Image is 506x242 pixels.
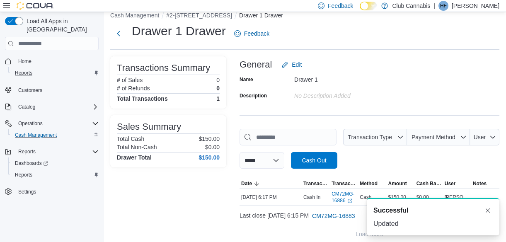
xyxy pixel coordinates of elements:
[360,180,378,187] span: Method
[15,102,99,112] span: Catalog
[443,179,471,189] button: User
[5,52,99,219] nav: Complex example
[474,134,486,140] span: User
[240,92,267,99] label: Description
[216,95,220,102] h4: 1
[18,104,35,110] span: Catalog
[12,68,99,78] span: Reports
[12,158,51,168] a: Dashboards
[17,2,54,10] img: Cova
[291,152,337,169] button: Cash Out
[240,76,253,83] label: Name
[15,186,99,197] span: Settings
[330,179,358,189] button: Transaction #
[388,180,407,187] span: Amount
[407,129,470,145] button: Payment Method
[15,147,39,157] button: Reports
[373,206,493,215] div: Notification
[117,63,210,73] h3: Transactions Summary
[8,157,102,169] a: Dashboards
[2,101,102,113] button: Catalog
[216,85,220,92] p: 0
[117,77,143,83] h6: # of Sales
[292,60,302,69] span: Edit
[294,73,405,83] div: Drawer 1
[18,58,31,65] span: Home
[360,2,377,10] input: Dark Mode
[483,206,493,215] button: Dismiss toast
[240,192,302,202] div: [DATE] 6:17 PM
[117,122,181,132] h3: Sales Summary
[412,134,455,140] span: Payment Method
[2,84,102,96] button: Customers
[117,85,150,92] h6: # of Refunds
[241,180,252,187] span: Date
[15,56,35,66] a: Home
[15,70,32,76] span: Reports
[278,56,305,73] button: Edit
[294,89,405,99] div: No Description added
[15,160,48,167] span: Dashboards
[216,77,220,83] p: 0
[12,68,36,78] a: Reports
[343,129,407,145] button: Transaction Type
[8,67,102,79] button: Reports
[12,130,99,140] span: Cash Management
[12,170,99,180] span: Reports
[332,191,356,204] a: CM72MG-16886External link
[445,180,456,187] span: User
[309,208,358,224] button: CM72MG-16883
[473,180,487,187] span: Notes
[240,129,337,145] input: This is a search bar. As you type, the results lower in the page will automatically filter.
[386,179,414,189] button: Amount
[332,180,356,187] span: Transaction #
[358,179,386,189] button: Method
[470,129,499,145] button: User
[240,179,302,189] button: Date
[2,146,102,157] button: Reports
[433,1,435,11] p: |
[373,219,493,229] div: Updated
[15,147,99,157] span: Reports
[15,187,39,197] a: Settings
[348,134,392,140] span: Transaction Type
[18,148,36,155] span: Reports
[2,186,102,198] button: Settings
[199,136,220,142] p: $150.00
[15,85,46,95] a: Customers
[18,120,43,127] span: Operations
[244,29,269,38] span: Feedback
[205,144,220,150] p: $0.00
[471,179,499,189] button: Notes
[18,189,36,195] span: Settings
[302,156,326,165] span: Cash Out
[240,208,499,224] div: Last close [DATE] 6:15 PM
[15,172,32,178] span: Reports
[12,158,99,168] span: Dashboards
[2,118,102,129] button: Operations
[2,55,102,67] button: Home
[328,2,353,10] span: Feedback
[415,179,443,189] button: Cash Back
[110,25,127,42] button: Next
[8,169,102,181] button: Reports
[15,132,57,138] span: Cash Management
[110,12,159,19] button: Cash Management
[373,206,408,215] span: Successful
[117,136,144,142] h6: Total Cash
[452,1,499,11] p: [PERSON_NAME]
[15,85,99,95] span: Customers
[8,129,102,141] button: Cash Management
[15,119,99,128] span: Operations
[240,60,272,70] h3: General
[166,12,232,19] button: #2-[STREET_ADDRESS]
[416,180,441,187] span: Cash Back
[12,170,36,180] a: Reports
[117,154,152,161] h4: Drawer Total
[303,180,328,187] span: Transaction Type
[117,95,168,102] h4: Total Transactions
[440,1,447,11] span: HF
[23,17,99,34] span: Load All Apps in [GEOGRAPHIC_DATA]
[15,102,39,112] button: Catalog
